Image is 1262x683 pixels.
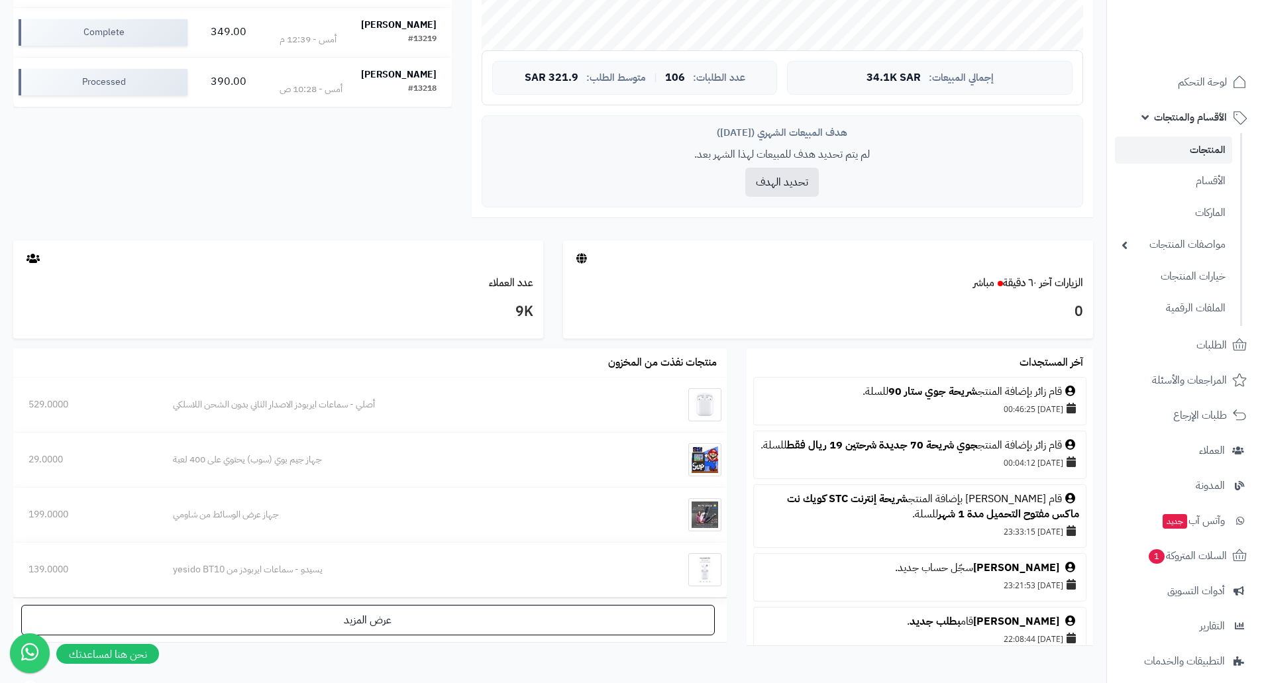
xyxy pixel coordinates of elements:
div: 139.0000 [28,563,142,576]
img: يسيدو - سماعات ايربودز من yesido BT10 [688,553,721,586]
a: الماركات [1115,199,1232,227]
div: 199.0000 [28,508,142,521]
a: المدونة [1115,470,1254,501]
img: جهاز عرض الوسائط من شاومي [688,498,721,531]
a: شريحة جوي ستار 90 [888,384,978,399]
a: المنتجات [1115,136,1232,164]
div: Complete [19,19,187,46]
td: 390.00 [193,58,264,107]
h3: منتجات نفذت من المخزون [608,357,717,369]
div: [DATE] 23:21:53 [761,576,1079,594]
div: Processed [19,69,187,95]
a: [PERSON_NAME] [973,560,1059,576]
span: أدوات التسويق [1167,582,1225,600]
a: العملاء [1115,435,1254,466]
img: أصلي - سماعات ايربودز الاصدار الثاني بدون الشحن اللاسلكي [688,388,721,421]
span: وآتس آب [1161,511,1225,530]
span: جديد [1163,514,1187,529]
div: جهاز عرض الوسائط من شاومي [173,508,621,521]
span: لوحة التحكم [1178,73,1227,91]
div: هدف المبيعات الشهري ([DATE]) [492,126,1073,140]
strong: [PERSON_NAME] [361,68,437,81]
a: المراجعات والأسئلة [1115,364,1254,396]
span: الطلبات [1196,336,1227,354]
div: [DATE] 00:46:25 [761,399,1079,418]
span: التطبيقات والخدمات [1144,652,1225,670]
a: شريحة إنترنت STC كويك نت ماكس مفتوح التحميل مدة 1 شهر [787,491,1079,522]
div: قام زائر بإضافة المنتج للسلة. [761,384,1079,399]
a: السلات المتروكة1 [1115,540,1254,572]
span: التقارير [1200,617,1225,635]
div: [DATE] 00:04:12 [761,453,1079,472]
span: طلبات الإرجاع [1173,406,1227,425]
div: أمس - 10:28 ص [280,83,342,96]
span: المراجعات والأسئلة [1152,371,1227,390]
strong: [PERSON_NAME] [361,18,437,32]
span: الأقسام والمنتجات [1154,108,1227,127]
div: #13218 [408,83,437,96]
a: التطبيقات والخدمات [1115,645,1254,677]
div: قام [PERSON_NAME] بإضافة المنتج للسلة. [761,492,1079,522]
div: قام زائر بإضافة المنتج للسلة. [761,438,1079,453]
span: 34.1K SAR [867,72,921,84]
div: #13219 [408,33,437,46]
span: 321.9 SAR [525,72,578,84]
a: لوحة التحكم [1115,66,1254,98]
div: 29.0000 [28,453,142,466]
span: 106 [665,72,685,84]
span: 1 [1149,549,1165,564]
a: [PERSON_NAME] [973,613,1059,629]
h3: 9K [23,301,533,323]
a: الأقسام [1115,167,1232,195]
button: تحديد الهدف [745,168,819,197]
a: أدوات التسويق [1115,575,1254,607]
a: عرض المزيد [21,605,715,635]
span: العملاء [1199,441,1225,460]
small: مباشر [973,275,994,291]
a: مواصفات المنتجات [1115,231,1232,259]
a: الزيارات آخر ٦٠ دقيقةمباشر [973,275,1083,291]
p: لم يتم تحديد هدف للمبيعات لهذا الشهر بعد. [492,147,1073,162]
div: [DATE] 22:08:44 [761,629,1079,648]
span: | [654,73,657,83]
div: جهاز جيم بوي (سوب) يحتوي على 400 لعبة [173,453,621,466]
a: عدد العملاء [489,275,533,291]
span: إجمالي المبيعات: [929,72,994,83]
div: أصلي - سماعات ايربودز الاصدار الثاني بدون الشحن اللاسلكي [173,398,621,411]
div: يسيدو - سماعات ايربودز من yesido BT10 [173,563,621,576]
a: جوي شريحة 70 جديدة شرحتين 19 ريال فقط [787,437,978,453]
div: قام . [761,614,1079,629]
img: جهاز جيم بوي (سوب) يحتوي على 400 لعبة [688,443,721,476]
div: 529.0000 [28,398,142,411]
a: وآتس آبجديد [1115,505,1254,537]
td: 349.00 [193,8,264,57]
a: التقارير [1115,610,1254,642]
div: أمس - 12:39 م [280,33,337,46]
a: الملفات الرقمية [1115,294,1232,323]
a: خيارات المنتجات [1115,262,1232,291]
span: المدونة [1196,476,1225,495]
span: متوسط الطلب: [586,72,646,83]
a: بطلب جديد [910,613,961,629]
div: [DATE] 23:33:15 [761,522,1079,541]
a: طلبات الإرجاع [1115,399,1254,431]
div: سجّل حساب جديد. [761,560,1079,576]
h3: 0 [573,301,1083,323]
span: عدد الطلبات: [693,72,745,83]
h3: آخر المستجدات [1020,357,1083,369]
a: الطلبات [1115,329,1254,361]
span: السلات المتروكة [1147,547,1227,565]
